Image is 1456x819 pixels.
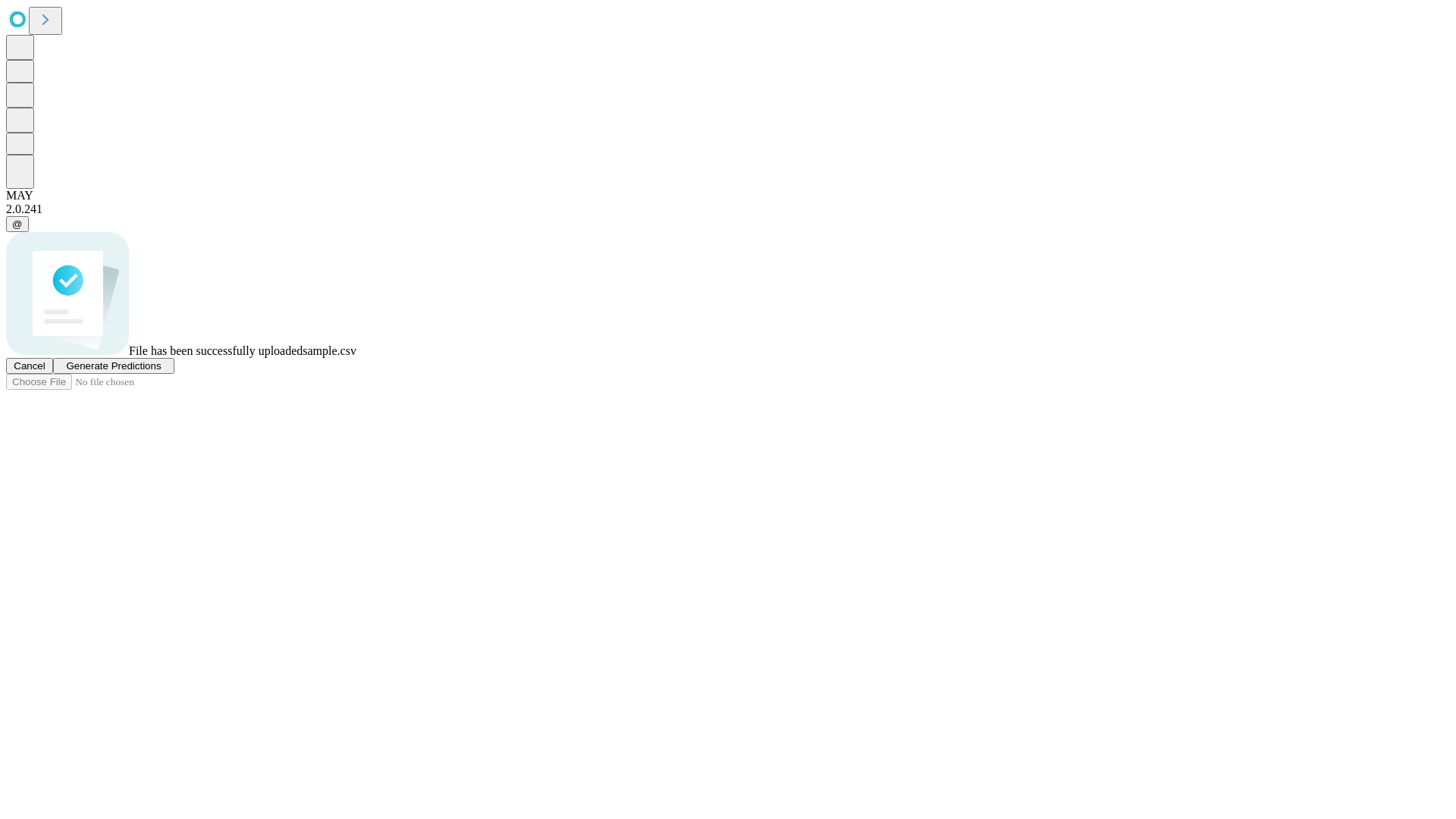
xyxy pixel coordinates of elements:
span: Generate Predictions [66,360,161,372]
div: 2.0.241 [6,202,1450,216]
span: File has been successfully uploaded [129,344,303,357]
button: Cancel [6,358,53,374]
button: Generate Predictions [53,358,174,374]
span: @ [12,218,23,230]
div: MAY [6,189,1450,202]
span: Cancel [14,360,45,372]
span: sample.csv [303,344,356,357]
button: @ [6,216,29,232]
